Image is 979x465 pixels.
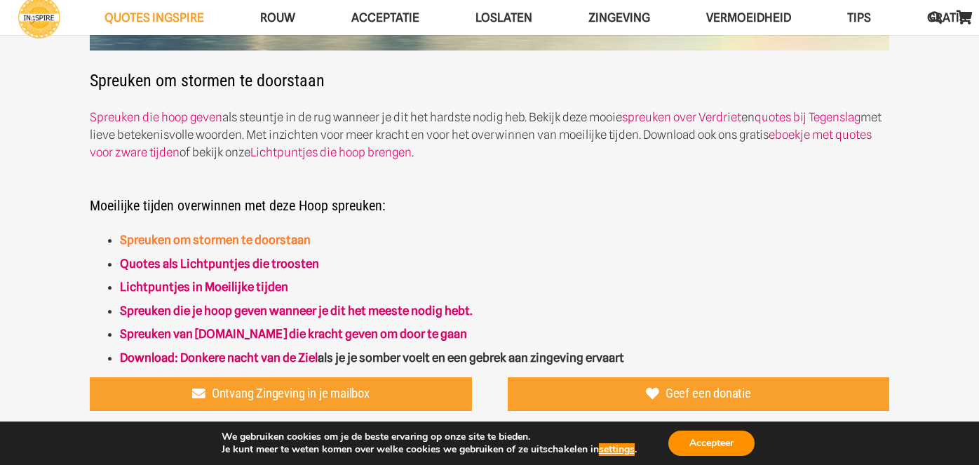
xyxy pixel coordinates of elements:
[104,11,204,25] span: QUOTES INGSPIRE
[120,280,288,294] a: Lichtpuntjes in Moeilijke tijden
[90,179,889,214] h5: Moeilijke tijden overwinnen met deze Hoop spreuken:
[222,431,637,443] p: We gebruiken cookies om je de beste ervaring op onze site te bieden.
[120,257,319,271] a: “Quotes als Lichtpuntjes die hoop brengen” (bewerken)
[90,377,472,411] a: Ontvang Zingeving in je mailbox
[120,304,472,318] a: Spreuken die je hoop geven wanneer je dit het meeste nodig hebt.
[120,351,318,365] a: Download: Donkere nacht van de Ziel
[212,386,370,402] span: Ontvang Zingeving in je mailbox
[588,11,650,25] span: Zingeving
[120,233,311,247] a: Spreuken om stormen te doorstaan
[755,110,860,124] a: quotes bij Tegenslag
[668,431,755,456] button: Accepteer
[475,11,532,25] span: Loslaten
[847,11,871,25] span: TIPS
[90,128,872,159] a: eboekje met quotes voor zware tijden
[622,110,741,124] a: spreuken over Verdriet
[120,351,624,365] strong: als je je somber voelt en een gebrek aan zingeving ervaart
[666,386,751,402] span: Geef een donatie
[250,145,412,159] a: Lichtpuntjes die hoop brengen
[90,110,222,124] a: Spreuken die hoop geven
[599,443,635,456] button: settings
[508,377,890,411] a: Geef een donatie
[90,109,889,161] p: als steuntje in de rug wanneer je dit het hardste nodig heb. Bekijk deze mooie en met lieve betek...
[706,11,791,25] span: VERMOEIDHEID
[351,11,419,25] span: Acceptatie
[222,443,637,456] p: Je kunt meer te weten komen over welke cookies we gebruiken of ze uitschakelen in .
[120,327,467,341] a: Spreuken van [DOMAIN_NAME] die kracht geven om door te gaan
[260,11,295,25] span: ROUW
